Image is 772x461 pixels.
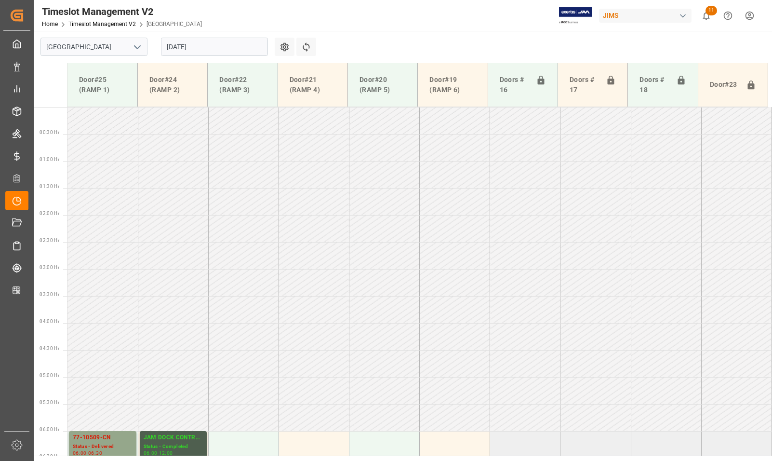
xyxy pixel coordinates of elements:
span: 01:00 Hr [40,157,59,162]
div: Doors # 18 [636,71,672,99]
div: Door#24 (RAMP 2) [146,71,200,99]
button: show 11 new notifications [695,5,717,27]
span: 03:30 Hr [40,292,59,297]
div: Status - Delivered [73,443,133,451]
div: Door#19 (RAMP 6) [426,71,479,99]
button: open menu [130,40,144,54]
div: 12:00 [159,451,173,455]
input: Type to search/select [40,38,147,56]
div: 06:00 [144,451,158,455]
div: JIMS [599,9,692,23]
span: 00:30 Hr [40,130,59,135]
div: 77-10509-CN [73,433,133,443]
div: - [157,451,159,455]
span: 03:00 Hr [40,265,59,270]
a: Home [42,21,58,27]
span: 01:30 Hr [40,184,59,189]
span: 06:30 Hr [40,454,59,459]
span: 06:00 Hr [40,427,59,432]
span: 05:30 Hr [40,400,59,405]
div: Doors # 16 [496,71,532,99]
div: Status - Completed [144,443,203,451]
div: Door#22 (RAMP 3) [215,71,269,99]
div: Door#21 (RAMP 4) [286,71,340,99]
div: Timeslot Management V2 [42,4,202,19]
button: Help Center [717,5,739,27]
span: 04:00 Hr [40,319,59,324]
div: 06:30 [88,451,102,455]
img: Exertis%20JAM%20-%20Email%20Logo.jpg_1722504956.jpg [559,7,592,24]
button: JIMS [599,6,695,25]
span: 02:00 Hr [40,211,59,216]
div: JAM DOCK CONTROL [144,433,203,443]
span: 05:00 Hr [40,373,59,378]
span: 11 [705,6,717,15]
span: 04:30 Hr [40,346,59,351]
div: Door#23 [706,76,742,94]
input: DD-MM-YYYY [161,38,268,56]
div: Door#20 (RAMP 5) [356,71,410,99]
span: 02:30 Hr [40,238,59,243]
div: - [87,451,88,455]
div: Door#25 (RAMP 1) [75,71,130,99]
div: 06:00 [73,451,87,455]
div: Doors # 17 [566,71,602,99]
a: Timeslot Management V2 [68,21,136,27]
